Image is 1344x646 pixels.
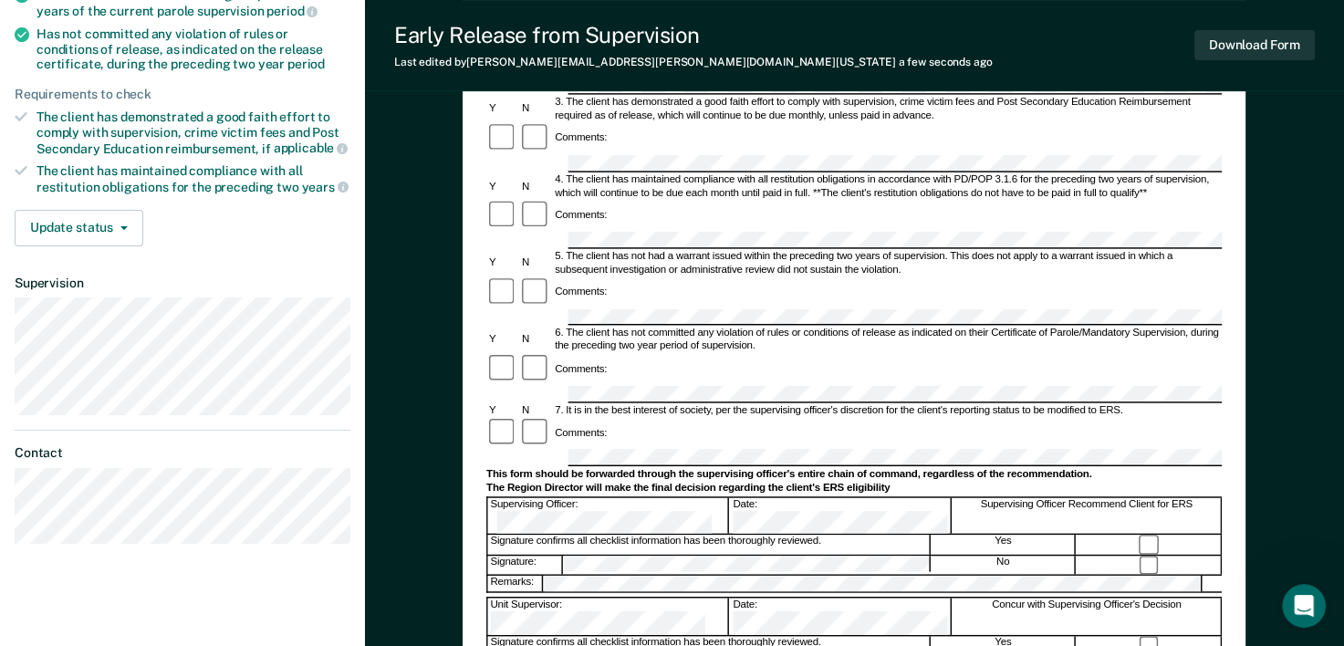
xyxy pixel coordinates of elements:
[553,287,610,299] div: Comments:
[519,180,552,193] div: N
[488,599,730,634] div: Unit Supervisor:
[1282,584,1326,628] iframe: Intercom live chat
[731,599,952,634] div: Date:
[1194,30,1315,60] button: Download Form
[553,96,1223,122] div: 3. The client has demonstrated a good faith effort to comply with supervision, crime victim fees ...
[553,363,610,376] div: Comments:
[15,445,350,461] dt: Contact
[36,26,350,72] div: Has not committed any violation of rules or conditions of release, as indicated on the release ce...
[15,87,350,102] div: Requirements to check
[486,256,519,269] div: Y
[394,22,993,48] div: Early Release from Supervision
[486,483,1222,495] div: The Region Director will make the final decision regarding the client's ERS eligibility
[274,141,348,155] span: applicable
[553,132,610,145] div: Comments:
[932,556,1076,575] div: No
[553,209,610,222] div: Comments:
[15,210,143,246] button: Update status
[486,404,519,417] div: Y
[553,250,1223,276] div: 5. The client has not had a warrant issued within the preceding two years of supervision. This do...
[486,334,519,347] div: Y
[486,468,1222,481] div: This form should be forwarded through the supervising officer's entire chain of command, regardle...
[519,334,552,347] div: N
[731,498,952,534] div: Date:
[553,427,610,440] div: Comments:
[486,103,519,116] div: Y
[519,256,552,269] div: N
[553,404,1223,417] div: 7. It is in the best interest of society, per the supervising officer's discretion for the client...
[519,404,552,417] div: N
[36,163,350,194] div: The client has maintained compliance with all restitution obligations for the preceding two
[519,103,552,116] div: N
[36,109,350,156] div: The client has demonstrated a good faith effort to comply with supervision, crime victim fees and...
[287,57,325,71] span: period
[899,56,993,68] span: a few seconds ago
[266,4,318,18] span: period
[932,536,1076,555] div: Yes
[15,276,350,291] dt: Supervision
[488,556,563,575] div: Signature:
[953,498,1222,534] div: Supervising Officer Recommend Client for ERS
[553,327,1223,353] div: 6. The client has not committed any violation of rules or conditions of release as indicated on t...
[488,536,931,555] div: Signature confirms all checklist information has been thoroughly reviewed.
[302,180,349,194] span: years
[553,173,1223,200] div: 4. The client has maintained compliance with all restitution obligations in accordance with PD/PO...
[488,576,544,591] div: Remarks:
[394,56,993,68] div: Last edited by [PERSON_NAME][EMAIL_ADDRESS][PERSON_NAME][DOMAIN_NAME][US_STATE]
[488,498,730,534] div: Supervising Officer:
[953,599,1222,634] div: Concur with Supervising Officer's Decision
[486,180,519,193] div: Y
